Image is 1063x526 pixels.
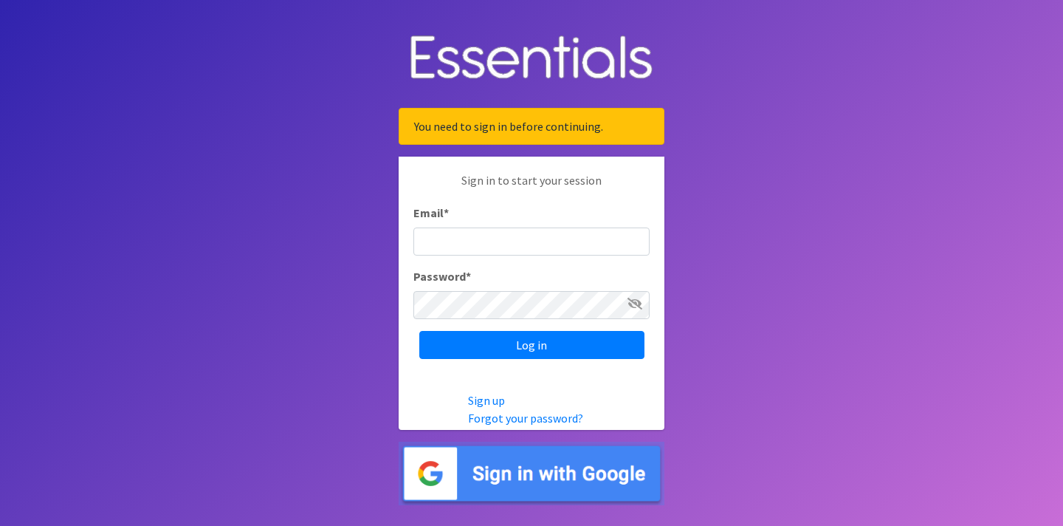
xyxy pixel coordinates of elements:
[419,331,644,359] input: Log in
[413,171,650,204] p: Sign in to start your session
[413,267,471,285] label: Password
[399,21,664,97] img: Human Essentials
[399,442,664,506] img: Sign in with Google
[468,411,583,426] a: Forgot your password?
[466,269,471,284] abbr: required
[468,393,505,408] a: Sign up
[413,204,449,222] label: Email
[444,205,449,220] abbr: required
[399,108,664,145] div: You need to sign in before continuing.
